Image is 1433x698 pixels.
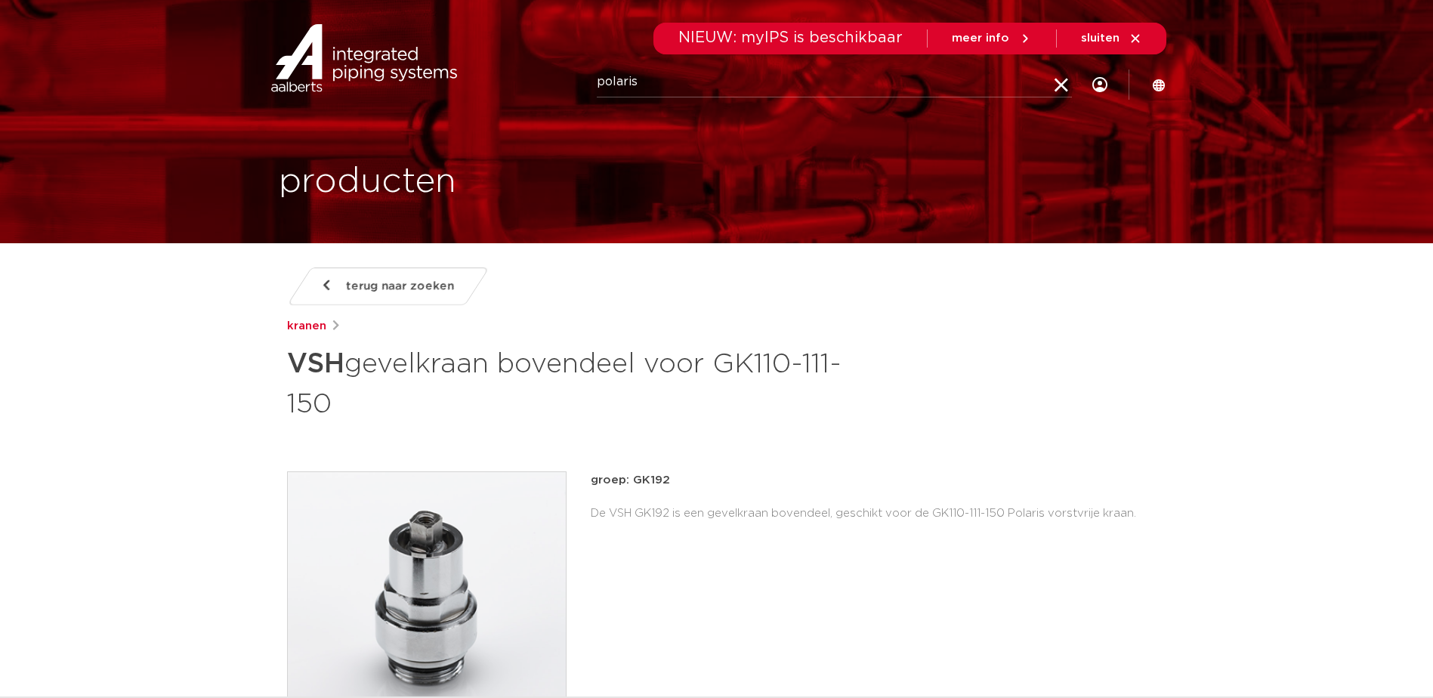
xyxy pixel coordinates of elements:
a: terug naar zoeken [286,267,489,305]
p: groep: GK192 [591,471,1147,490]
span: meer info [952,32,1009,44]
input: zoeken... [597,67,1072,97]
span: NIEUW: myIPS is beschikbaar [678,30,903,45]
a: kranen [287,317,326,335]
a: meer info [952,32,1032,45]
h1: producten [279,158,456,206]
strong: VSH [287,351,344,378]
div: De VSH GK192 is een gevelkraan bovendeel, geschikt voor de GK110-111-150 Polaris vorstvrije kraan. [591,502,1147,526]
h1: gevelkraan bovendeel voor GK110-111-150 [287,341,854,423]
span: sluiten [1081,32,1120,44]
div: my IPS [1092,68,1107,101]
a: sluiten [1081,32,1142,45]
span: terug naar zoeken [346,274,454,298]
